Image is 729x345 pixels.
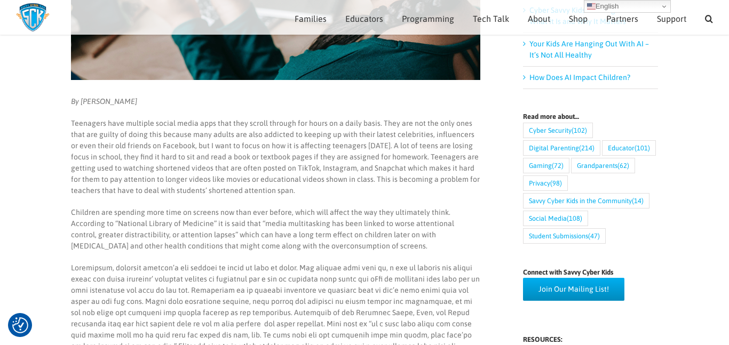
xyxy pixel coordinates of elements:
[523,123,593,138] a: Cyber Security (102 items)
[523,193,649,208] a: Savvy Cyber Kids in the Community (14 items)
[657,14,686,23] span: Support
[12,317,28,333] img: Revisit consent button
[16,3,50,32] img: Savvy Cyber Kids Logo
[523,113,658,120] h4: Read more about…
[523,175,568,191] a: Privacy (98 items)
[523,269,658,276] h4: Connect with Savvy Cyber Kids
[571,158,635,173] a: Grandparents (62 items)
[523,140,600,156] a: Digital Parenting (214 items)
[523,158,569,173] a: Gaming (72 items)
[606,14,638,23] span: Partners
[523,228,606,244] a: Student Submissions (47 items)
[71,207,480,252] p: Children are spending more time on screens now than ever before, which will affect the way they u...
[572,123,587,138] span: (102)
[538,285,609,294] span: Join Our Mailing List!
[345,14,383,23] span: Educators
[567,211,582,226] span: (108)
[402,14,454,23] span: Programming
[295,14,327,23] span: Families
[602,140,656,156] a: Educator (101 items)
[635,141,650,155] span: (101)
[588,229,600,243] span: (47)
[12,317,28,333] button: Consent Preferences
[71,97,137,106] em: By [PERSON_NAME]
[529,39,649,59] a: Your Kids Are Hanging Out With AI – It’s Not All Healthy
[550,176,562,190] span: (98)
[71,118,480,196] p: Teenagers have multiple social media apps that they scroll through for hours on a daily basis. Th...
[632,194,644,208] span: (14)
[587,2,596,11] img: en
[617,158,629,173] span: (62)
[523,211,588,226] a: Social Media (108 items)
[523,336,658,343] h4: RESOURCES:
[523,278,624,301] a: Join Our Mailing List!
[569,14,588,23] span: Shop
[579,141,595,155] span: (214)
[552,158,564,173] span: (72)
[528,14,550,23] span: About
[529,73,630,82] a: How Does AI Impact Children?
[473,14,509,23] span: Tech Talk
